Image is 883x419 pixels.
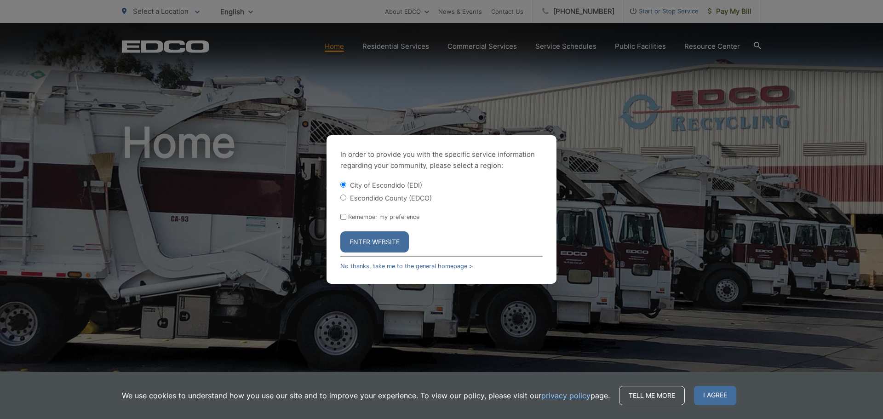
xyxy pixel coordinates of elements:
p: We use cookies to understand how you use our site and to improve your experience. To view our pol... [122,390,610,401]
label: Remember my preference [348,213,419,220]
a: privacy policy [541,390,591,401]
label: City of Escondido (EDI) [350,181,422,189]
span: I agree [694,386,736,405]
a: No thanks, take me to the general homepage > [340,263,473,270]
p: In order to provide you with the specific service information regarding your community, please se... [340,149,543,171]
a: Tell me more [619,386,685,405]
button: Enter Website [340,231,409,253]
label: Escondido County (EDCO) [350,194,432,202]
